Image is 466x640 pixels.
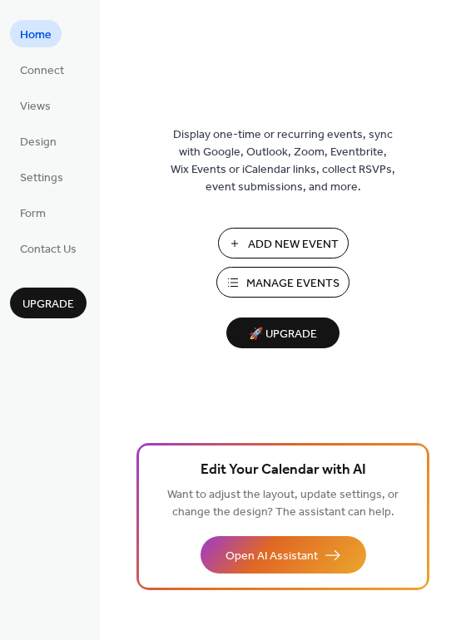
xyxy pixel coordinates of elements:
[10,20,62,47] a: Home
[20,98,51,116] span: Views
[201,536,366,574] button: Open AI Assistant
[20,170,63,187] span: Settings
[20,205,46,223] span: Form
[20,241,77,258] span: Contact Us
[10,234,87,262] a: Contact Us
[22,296,74,313] span: Upgrade
[236,323,330,346] span: 🚀 Upgrade
[226,548,318,565] span: Open AI Assistant
[20,27,52,44] span: Home
[20,134,57,151] span: Design
[248,236,339,254] span: Add New Event
[216,267,349,298] button: Manage Events
[171,126,395,196] span: Display one-time or recurring events, sync with Google, Outlook, Zoom, Eventbrite, Wix Events or ...
[20,62,64,80] span: Connect
[218,228,349,258] button: Add New Event
[10,56,74,83] a: Connect
[246,275,340,293] span: Manage Events
[10,199,56,226] a: Form
[201,459,366,482] span: Edit Your Calendar with AI
[10,288,87,318] button: Upgrade
[226,318,340,348] button: 🚀 Upgrade
[10,91,61,119] a: Views
[10,163,73,190] a: Settings
[167,484,399,524] span: Want to adjust the layout, update settings, or change the design? The assistant can help.
[10,127,67,155] a: Design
